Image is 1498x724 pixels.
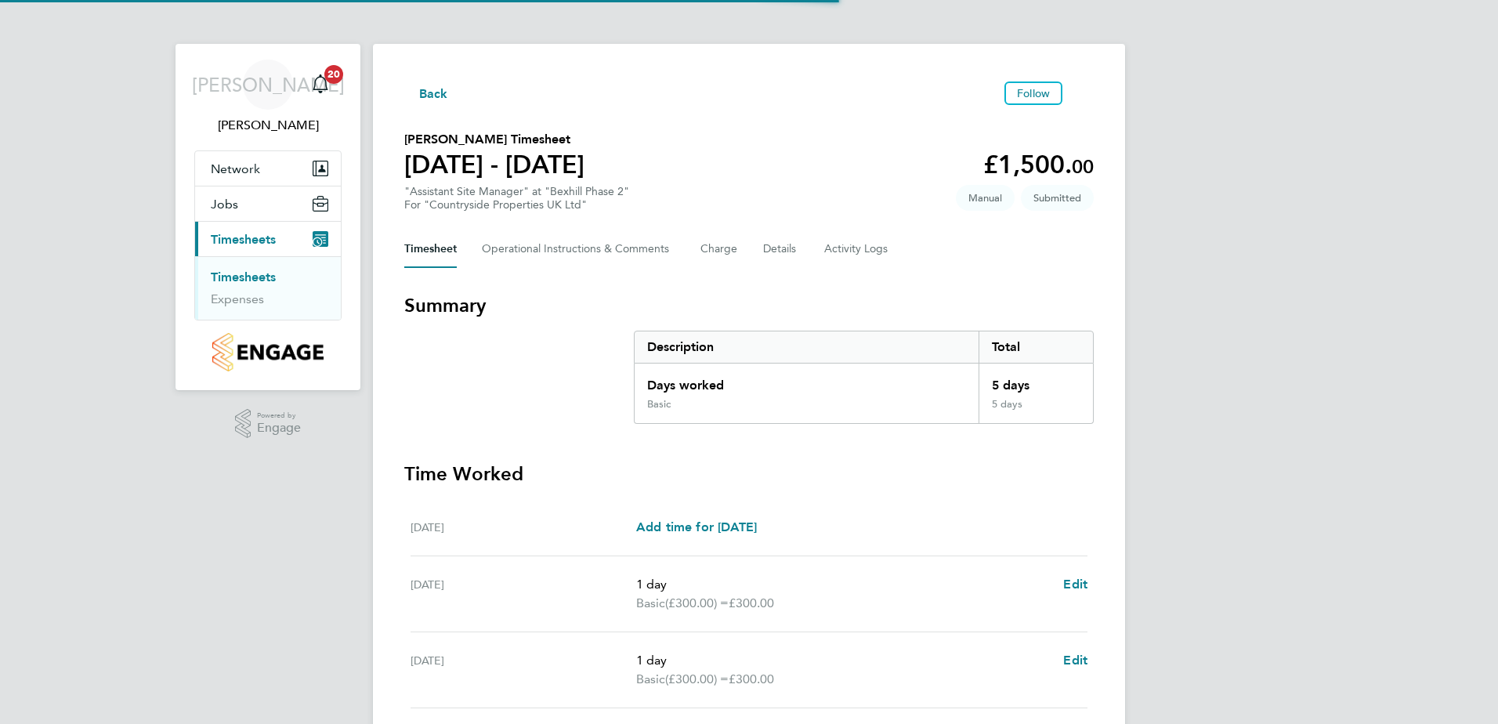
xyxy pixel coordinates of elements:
a: Powered byEngage [235,409,302,439]
button: Details [763,230,799,268]
a: Add time for [DATE] [636,518,757,537]
div: [DATE] [411,518,636,537]
span: £300.00 [729,595,774,610]
span: 20 [324,65,343,84]
span: (£300.00) = [665,595,729,610]
span: This timesheet was manually created. [956,185,1015,211]
button: Jobs [195,186,341,221]
button: Charge [700,230,738,268]
a: Edit [1063,651,1087,670]
div: Summary [634,331,1094,424]
span: John O'Neill [194,116,342,135]
a: Go to home page [194,333,342,371]
button: Operational Instructions & Comments [482,230,675,268]
span: Follow [1017,86,1050,100]
h3: Time Worked [404,462,1094,487]
span: Powered by [257,409,301,422]
h2: [PERSON_NAME] Timesheet [404,130,584,149]
span: Edit [1063,653,1087,668]
span: 00 [1072,155,1094,178]
a: [PERSON_NAME][PERSON_NAME] [194,60,342,135]
a: Timesheets [211,270,276,284]
button: Follow [1004,81,1062,105]
span: Timesheets [211,232,276,247]
div: Basic [647,398,671,411]
button: Back [404,83,448,103]
div: Total [979,331,1093,363]
a: Expenses [211,291,264,306]
div: [DATE] [411,651,636,689]
p: 1 day [636,651,1051,670]
nav: Main navigation [175,44,360,390]
div: "Assistant Site Manager" at "Bexhill Phase 2" [404,185,629,212]
span: £300.00 [729,672,774,686]
div: 5 days [979,364,1093,398]
span: Basic [636,594,665,613]
button: Network [195,151,341,186]
span: Edit [1063,577,1087,592]
span: Network [211,161,260,176]
p: 1 day [636,575,1051,594]
img: countryside-properties-logo-retina.png [212,333,323,371]
div: [DATE] [411,575,636,613]
div: Description [635,331,979,363]
button: Timesheets Menu [1069,89,1094,97]
div: 5 days [979,398,1093,423]
span: Engage [257,422,301,435]
span: Basic [636,670,665,689]
h3: Summary [404,293,1094,318]
span: Add time for [DATE] [636,519,757,534]
span: Jobs [211,197,238,212]
span: (£300.00) = [665,672,729,686]
h1: [DATE] - [DATE] [404,149,584,180]
button: Activity Logs [824,230,890,268]
span: [PERSON_NAME] [192,74,345,95]
div: Timesheets [195,256,341,320]
button: Timesheets [195,222,341,256]
a: 20 [305,60,336,110]
div: Days worked [635,364,979,398]
span: This timesheet is Submitted. [1021,185,1094,211]
button: Timesheet [404,230,457,268]
span: Back [419,85,448,103]
app-decimal: £1,500. [983,150,1094,179]
a: Edit [1063,575,1087,594]
div: For "Countryside Properties UK Ltd" [404,198,629,212]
